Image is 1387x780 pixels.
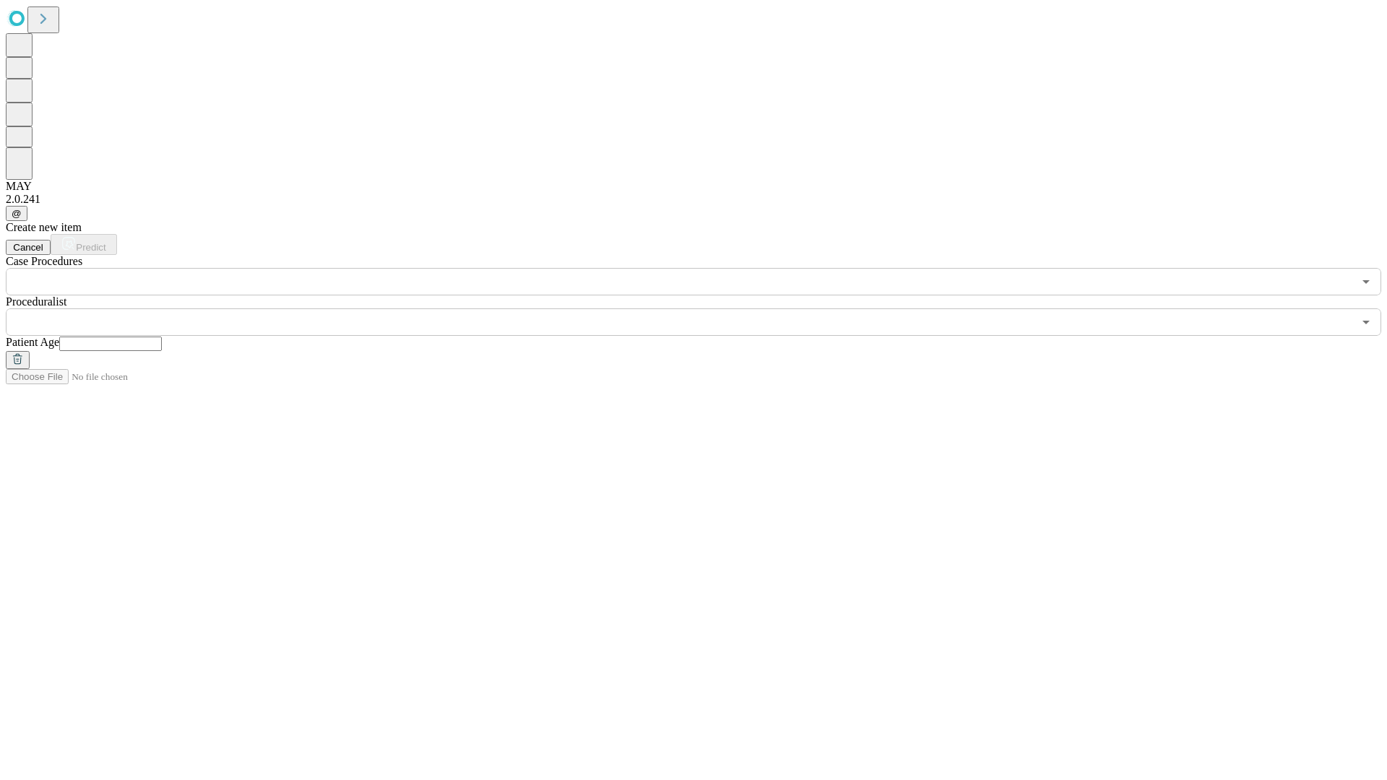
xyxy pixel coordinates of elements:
[6,193,1381,206] div: 2.0.241
[13,242,43,253] span: Cancel
[76,242,105,253] span: Predict
[12,208,22,219] span: @
[6,206,27,221] button: @
[6,336,59,348] span: Patient Age
[51,234,117,255] button: Predict
[1356,312,1376,332] button: Open
[1356,272,1376,292] button: Open
[6,180,1381,193] div: MAY
[6,221,82,233] span: Create new item
[6,240,51,255] button: Cancel
[6,295,66,308] span: Proceduralist
[6,255,82,267] span: Scheduled Procedure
